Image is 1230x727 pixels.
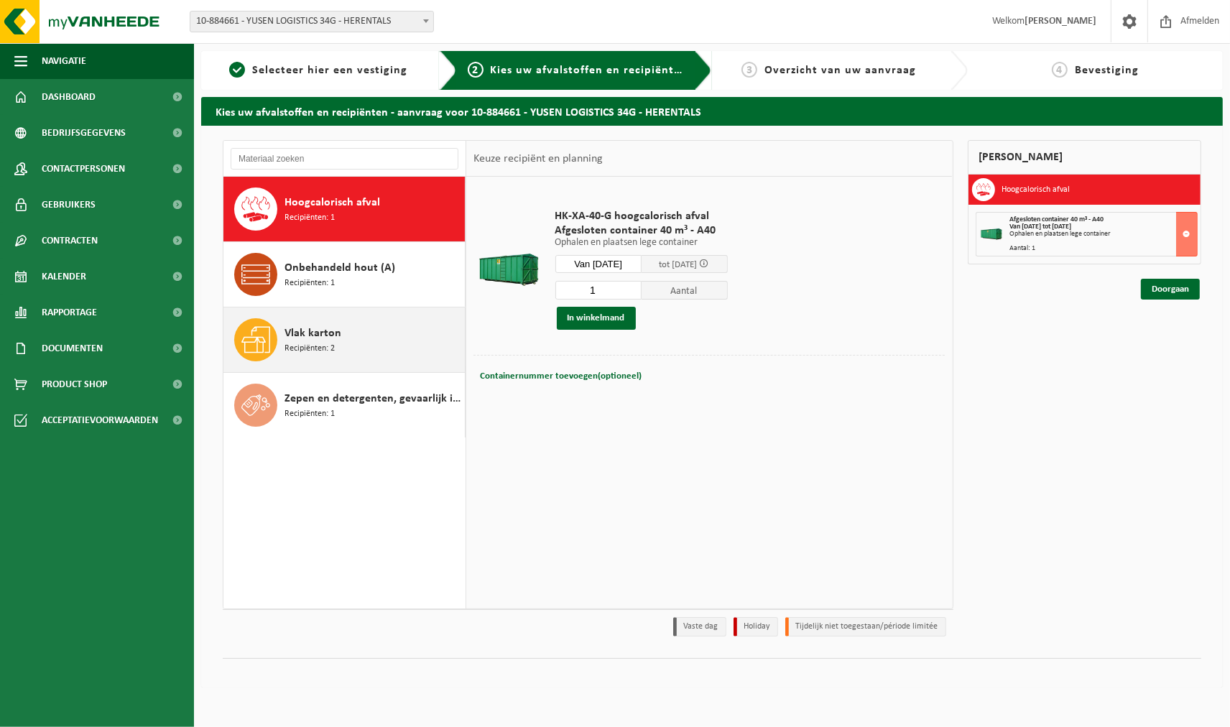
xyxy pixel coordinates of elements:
[555,209,728,223] span: HK-XA-40-G hoogcalorisch afval
[480,371,642,381] span: Containernummer toevoegen(optioneel)
[660,260,698,269] span: tot [DATE]
[285,259,395,277] span: Onbehandeld hout (A)
[764,65,916,76] span: Overzicht van uw aanvraag
[285,211,335,225] span: Recipiënten: 1
[190,11,433,32] span: 10-884661 - YUSEN LOGISTICS 34G - HERENTALS
[557,307,636,330] button: In winkelmand
[42,115,126,151] span: Bedrijfsgegevens
[229,62,245,78] span: 1
[223,177,466,242] button: Hoogcalorisch afval Recipiënten: 1
[468,62,484,78] span: 2
[1010,223,1072,231] strong: Van [DATE] tot [DATE]
[478,366,643,386] button: Containernummer toevoegen(optioneel)
[42,43,86,79] span: Navigatie
[1052,62,1068,78] span: 4
[285,342,335,356] span: Recipiënten: 2
[555,238,728,248] p: Ophalen en plaatsen lege container
[42,366,107,402] span: Product Shop
[42,330,103,366] span: Documenten
[190,11,434,32] span: 10-884661 - YUSEN LOGISTICS 34G - HERENTALS
[42,187,96,223] span: Gebruikers
[1010,216,1104,223] span: Afgesloten container 40 m³ - A40
[231,148,458,170] input: Materiaal zoeken
[968,140,1202,175] div: [PERSON_NAME]
[555,223,728,238] span: Afgesloten container 40 m³ - A40
[1075,65,1139,76] span: Bevestiging
[285,325,341,342] span: Vlak karton
[42,402,158,438] span: Acceptatievoorwaarden
[1141,279,1200,300] a: Doorgaan
[42,223,98,259] span: Contracten
[223,307,466,373] button: Vlak karton Recipiënten: 2
[673,617,726,636] li: Vaste dag
[285,194,380,211] span: Hoogcalorisch afval
[785,617,946,636] li: Tijdelijk niet toegestaan/période limitée
[42,259,86,295] span: Kalender
[201,97,1223,125] h2: Kies uw afvalstoffen en recipiënten - aanvraag voor 10-884661 - YUSEN LOGISTICS 34G - HERENTALS
[1010,231,1198,238] div: Ophalen en plaatsen lege container
[42,151,125,187] span: Contactpersonen
[223,242,466,307] button: Onbehandeld hout (A) Recipiënten: 1
[466,141,610,177] div: Keuze recipiënt en planning
[42,79,96,115] span: Dashboard
[734,617,778,636] li: Holiday
[741,62,757,78] span: 3
[285,407,335,421] span: Recipiënten: 1
[1025,16,1096,27] strong: [PERSON_NAME]
[1010,245,1198,252] div: Aantal: 1
[285,277,335,290] span: Recipiënten: 1
[223,373,466,437] button: Zepen en detergenten, gevaarlijk in kleinverpakking Recipiënten: 1
[42,295,97,330] span: Rapportage
[285,390,461,407] span: Zepen en detergenten, gevaarlijk in kleinverpakking
[1002,178,1071,201] h3: Hoogcalorisch afval
[252,65,407,76] span: Selecteer hier een vestiging
[555,255,642,273] input: Selecteer datum
[491,65,688,76] span: Kies uw afvalstoffen en recipiënten
[208,62,428,79] a: 1Selecteer hier een vestiging
[642,281,728,300] span: Aantal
